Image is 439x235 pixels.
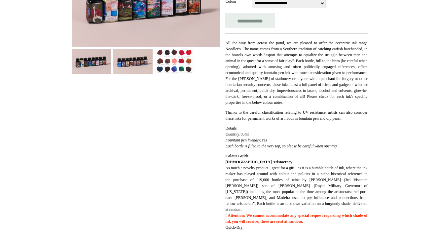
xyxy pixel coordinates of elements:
[225,132,240,137] em: Quantity:
[113,49,153,74] img: Noodler's American Fountain Pen Ink Bottle, 85ml
[225,126,237,131] span: Details
[225,40,367,105] p: All the way from across the pond, we are pleased to offer the eccentric ink range Noodler's. The ...
[225,138,261,142] em: Fountain pen friendly:
[72,49,111,74] img: Noodler's American Fountain Pen Ink Bottle, 85ml
[225,53,367,93] span: sport that attempts to equalize the struggle between man and animal in the quest for a sense of f...
[225,213,367,224] span: ! Attention: We cannot accommodate any special request regarding which shade of ink you will rece...
[225,160,292,164] strong: [DEMOGRAPHIC_DATA] Aristocracy
[225,125,367,149] p: 85ml Yes
[225,144,338,148] em: Each bottle is filled to the very top, so please be careful when opening.
[225,109,367,121] p: Thanks to the careful classification relating to UV resistance, artists can also consider these i...
[225,154,248,158] strong: Colour Guide
[225,153,367,230] p: As much a novelty product - great for a gift - as it is a humble bottle of ink, where the ink mak...
[154,49,194,74] img: Noodler's American Fountain Pen Ink Bottle, 85ml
